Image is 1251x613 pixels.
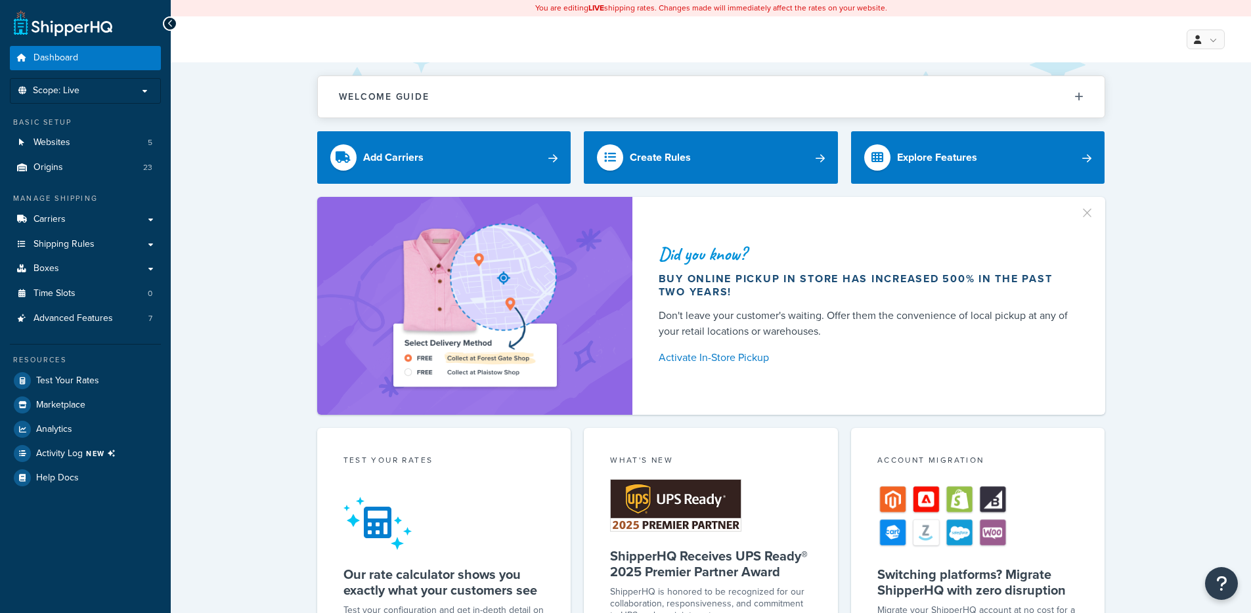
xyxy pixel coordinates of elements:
[36,445,121,462] span: Activity Log
[10,193,161,204] div: Manage Shipping
[588,2,604,14] b: LIVE
[356,217,594,395] img: ad-shirt-map-b0359fc47e01cab431d101c4b569394f6a03f54285957d908178d52f29eb9668.png
[584,131,838,184] a: Create Rules
[36,473,79,484] span: Help Docs
[318,76,1105,117] button: Welcome Guide
[10,156,161,180] a: Origins23
[33,313,113,324] span: Advanced Features
[33,239,95,250] span: Shipping Rules
[659,349,1074,367] a: Activate In-Store Pickup
[143,162,152,173] span: 23
[10,369,161,392] a: Test Your Rates
[630,148,691,167] div: Create Rules
[148,137,152,148] span: 5
[33,263,59,274] span: Boxes
[877,566,1079,598] h5: Switching platforms? Migrate ShipperHQ with zero disruption
[10,417,161,441] a: Analytics
[10,131,161,155] li: Websites
[317,131,571,184] a: Add Carriers
[10,257,161,281] a: Boxes
[610,548,812,580] h5: ShipperHQ Receives UPS Ready® 2025 Premier Partner Award
[610,454,812,469] div: What's New
[1205,567,1238,600] button: Open Resource Center
[343,454,545,469] div: Test your rates
[33,137,70,148] span: Websites
[10,466,161,490] a: Help Docs
[33,53,78,64] span: Dashboard
[33,162,63,173] span: Origins
[148,313,152,324] span: 7
[10,46,161,70] a: Dashboard
[36,375,99,387] span: Test Your Rates
[851,131,1105,184] a: Explore Features
[36,400,85,411] span: Marketplace
[10,354,161,366] div: Resources
[10,156,161,180] li: Origins
[10,282,161,306] a: Time Slots0
[10,131,161,155] a: Websites5
[339,92,429,102] h2: Welcome Guide
[33,85,79,96] span: Scope: Live
[10,442,161,465] a: Activity LogNEW
[10,117,161,128] div: Basic Setup
[10,282,161,306] li: Time Slots
[363,148,424,167] div: Add Carriers
[659,272,1074,299] div: Buy online pickup in store has increased 500% in the past two years!
[148,288,152,299] span: 0
[10,393,161,417] a: Marketplace
[877,454,1079,469] div: Account Migration
[659,308,1074,339] div: Don't leave your customer's waiting. Offer them the convenience of local pickup at any of your re...
[659,245,1074,263] div: Did you know?
[10,207,161,232] a: Carriers
[10,306,161,331] li: Advanced Features
[10,306,161,331] a: Advanced Features7
[86,448,121,459] span: NEW
[33,214,66,225] span: Carriers
[343,566,545,598] h5: Our rate calculator shows you exactly what your customers see
[10,442,161,465] li: [object Object]
[36,424,72,435] span: Analytics
[10,232,161,257] a: Shipping Rules
[33,288,76,299] span: Time Slots
[897,148,977,167] div: Explore Features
